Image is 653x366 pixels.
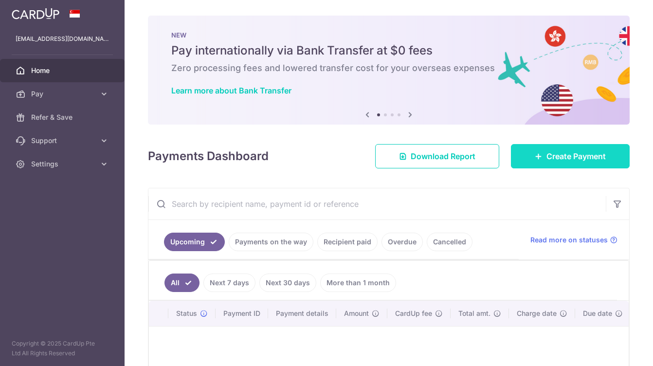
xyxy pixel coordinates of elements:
[458,309,490,318] span: Total amt.
[546,150,606,162] span: Create Payment
[511,144,630,168] a: Create Payment
[320,274,396,292] a: More than 1 month
[171,43,606,58] h5: Pay internationally via Bank Transfer at $0 fees
[268,301,336,326] th: Payment details
[31,112,95,122] span: Refer & Save
[216,301,268,326] th: Payment ID
[171,31,606,39] p: NEW
[259,274,316,292] a: Next 30 days
[427,233,472,251] a: Cancelled
[148,16,630,125] img: Bank transfer banner
[317,233,378,251] a: Recipient paid
[31,136,95,146] span: Support
[583,309,612,318] span: Due date
[375,144,499,168] a: Download Report
[31,89,95,99] span: Pay
[517,309,557,318] span: Charge date
[176,309,197,318] span: Status
[381,233,423,251] a: Overdue
[16,34,109,44] p: [EMAIL_ADDRESS][DOMAIN_NAME]
[229,233,313,251] a: Payments on the way
[148,188,606,220] input: Search by recipient name, payment id or reference
[31,66,95,75] span: Home
[344,309,369,318] span: Amount
[171,86,291,95] a: Learn more about Bank Transfer
[164,233,225,251] a: Upcoming
[22,7,42,16] span: Help
[411,150,475,162] span: Download Report
[171,62,606,74] h6: Zero processing fees and lowered transfer cost for your overseas expenses
[164,274,200,292] a: All
[530,235,608,245] span: Read more on statuses
[530,235,617,245] a: Read more on statuses
[12,8,59,19] img: CardUp
[31,159,95,169] span: Settings
[395,309,432,318] span: CardUp fee
[203,274,255,292] a: Next 7 days
[148,147,269,165] h4: Payments Dashboard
